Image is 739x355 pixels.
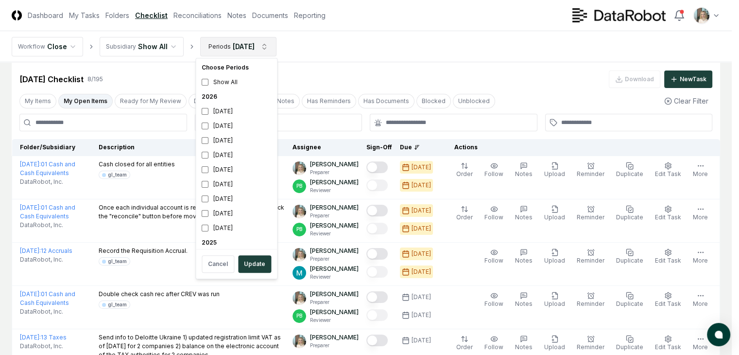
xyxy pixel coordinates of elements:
[198,206,275,221] div: [DATE]
[198,119,275,133] div: [DATE]
[198,148,275,162] div: [DATE]
[198,133,275,148] div: [DATE]
[238,255,271,273] button: Update
[198,104,275,119] div: [DATE]
[202,255,234,273] button: Cancel
[198,177,275,192] div: [DATE]
[198,192,275,206] div: [DATE]
[198,75,275,89] div: Show All
[198,235,275,250] div: 2025
[198,221,275,235] div: [DATE]
[198,60,275,75] div: Choose Periods
[198,89,275,104] div: 2026
[198,162,275,177] div: [DATE]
